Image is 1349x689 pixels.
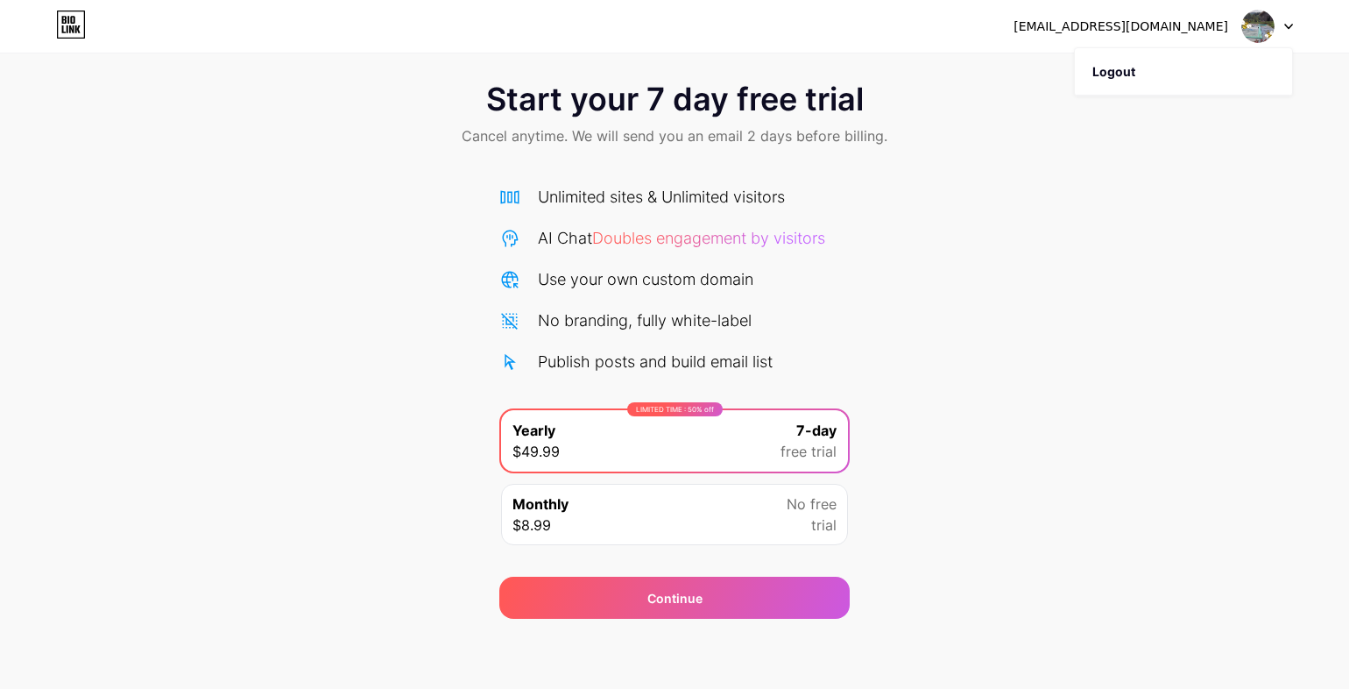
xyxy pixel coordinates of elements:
[627,402,723,416] div: LIMITED TIME : 50% off
[780,441,837,462] span: free trial
[538,226,825,250] div: AI Chat
[538,185,785,209] div: Unlimited sites & Unlimited visitors
[787,494,837,515] span: No free
[1075,48,1292,96] li: Logout
[538,350,773,373] div: Publish posts and build email list
[647,589,703,607] span: Continue
[1241,10,1275,43] img: La Colmena Elocoyan
[1014,18,1228,36] div: [EMAIL_ADDRESS][DOMAIN_NAME]
[796,420,837,441] span: 7-day
[512,420,555,441] span: Yearly
[592,229,825,247] span: Doubles engagement by visitors
[811,515,837,536] span: trial
[512,441,560,462] span: $49.99
[512,494,569,515] span: Monthly
[538,309,752,332] div: No branding, fully white-label
[462,125,887,146] span: Cancel anytime. We will send you an email 2 days before billing.
[486,82,864,117] span: Start your 7 day free trial
[512,515,551,536] span: $8.99
[538,267,753,291] div: Use your own custom domain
